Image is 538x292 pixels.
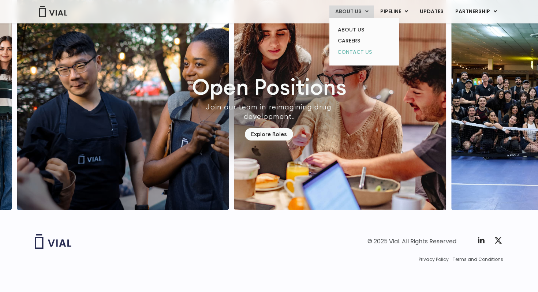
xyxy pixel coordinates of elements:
[367,237,456,246] div: © 2025 Vial. All Rights Reserved
[329,5,374,18] a: ABOUT USMenu Toggle
[414,5,449,18] a: UPDATES
[453,256,503,263] a: Terms and Conditions
[38,6,68,17] img: Vial Logo
[35,234,71,249] img: Vial logo wih "Vial" spelled out
[332,24,396,35] a: ABOUT US
[245,128,293,141] a: Explore Roles
[449,5,503,18] a: PARTNERSHIPMenu Toggle
[374,5,414,18] a: PIPELINEMenu Toggle
[332,46,396,58] a: CONTACT US
[419,256,449,263] a: Privacy Policy
[332,35,396,46] a: CAREERS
